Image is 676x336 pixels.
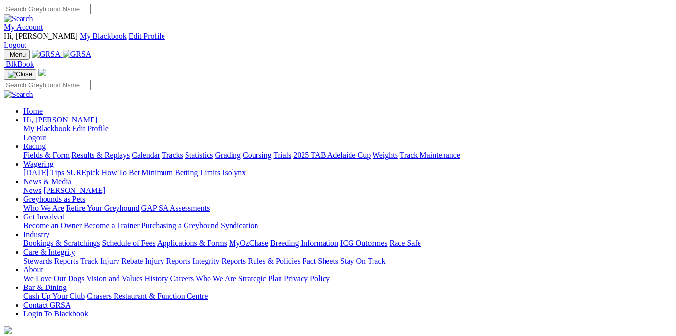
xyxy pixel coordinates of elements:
span: Hi, [PERSON_NAME] [4,32,78,40]
a: Purchasing a Greyhound [141,221,219,230]
a: Who We Are [196,274,236,283]
a: Wagering [23,160,54,168]
div: Industry [23,239,672,248]
a: Schedule of Fees [102,239,155,247]
a: Isolynx [222,168,246,177]
div: Get Involved [23,221,672,230]
a: Rules & Policies [248,257,301,265]
a: Privacy Policy [284,274,330,283]
img: Search [4,14,33,23]
a: Calendar [132,151,160,159]
a: Statistics [185,151,213,159]
input: Search [4,4,91,14]
a: My Blackbook [80,32,127,40]
a: Fields & Form [23,151,70,159]
input: Search [4,80,91,90]
a: Integrity Reports [192,257,246,265]
a: Track Maintenance [400,151,460,159]
a: Trials [273,151,291,159]
div: Racing [23,151,672,160]
a: History [144,274,168,283]
span: BlkBook [6,60,34,68]
a: Get Involved [23,213,65,221]
a: [DATE] Tips [23,168,64,177]
a: Track Injury Rebate [80,257,143,265]
a: Greyhounds as Pets [23,195,85,203]
a: Injury Reports [145,257,190,265]
img: logo-grsa-white.png [4,326,12,334]
div: News & Media [23,186,672,195]
a: Bookings & Scratchings [23,239,100,247]
a: Coursing [243,151,272,159]
a: Weights [373,151,398,159]
a: Grading [215,151,241,159]
a: Syndication [221,221,258,230]
img: Search [4,90,33,99]
a: Breeding Information [270,239,338,247]
a: Tracks [162,151,183,159]
a: Retire Your Greyhound [66,204,140,212]
div: Wagering [23,168,672,177]
a: [PERSON_NAME] [43,186,105,194]
a: Edit Profile [72,124,109,133]
a: ICG Outcomes [340,239,387,247]
div: Greyhounds as Pets [23,204,672,213]
a: Minimum Betting Limits [141,168,220,177]
button: Toggle navigation [4,49,30,60]
button: Toggle navigation [4,69,36,80]
a: Become a Trainer [84,221,140,230]
a: Home [23,107,43,115]
div: About [23,274,672,283]
img: logo-grsa-white.png [38,69,46,76]
span: Hi, [PERSON_NAME] [23,116,97,124]
a: News [23,186,41,194]
a: About [23,265,43,274]
a: Applications & Forms [157,239,227,247]
a: My Blackbook [23,124,70,133]
a: Strategic Plan [238,274,282,283]
a: GAP SA Assessments [141,204,210,212]
a: Results & Replays [71,151,130,159]
a: Vision and Values [86,274,142,283]
a: Bar & Dining [23,283,67,291]
a: Chasers Restaurant & Function Centre [87,292,208,300]
a: Logout [4,41,26,49]
a: Industry [23,230,49,239]
a: News & Media [23,177,71,186]
div: Care & Integrity [23,257,672,265]
img: Close [8,71,32,78]
a: My Account [4,23,43,31]
div: Bar & Dining [23,292,672,301]
div: My Account [4,32,672,49]
a: SUREpick [66,168,99,177]
a: Careers [170,274,194,283]
a: Cash Up Your Club [23,292,85,300]
a: Race Safe [389,239,420,247]
a: Who We Are [23,204,64,212]
a: Logout [23,133,46,142]
a: BlkBook [4,60,34,68]
a: Hi, [PERSON_NAME] [23,116,99,124]
a: Edit Profile [129,32,165,40]
a: Stewards Reports [23,257,78,265]
img: GRSA [32,50,61,59]
a: Care & Integrity [23,248,75,256]
a: Fact Sheets [303,257,338,265]
img: GRSA [63,50,92,59]
a: MyOzChase [229,239,268,247]
a: Racing [23,142,46,150]
a: Become an Owner [23,221,82,230]
a: We Love Our Dogs [23,274,84,283]
span: Menu [10,51,26,58]
a: 2025 TAB Adelaide Cup [293,151,371,159]
a: Login To Blackbook [23,310,88,318]
a: Stay On Track [340,257,385,265]
a: How To Bet [102,168,140,177]
div: Hi, [PERSON_NAME] [23,124,672,142]
a: Contact GRSA [23,301,70,309]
